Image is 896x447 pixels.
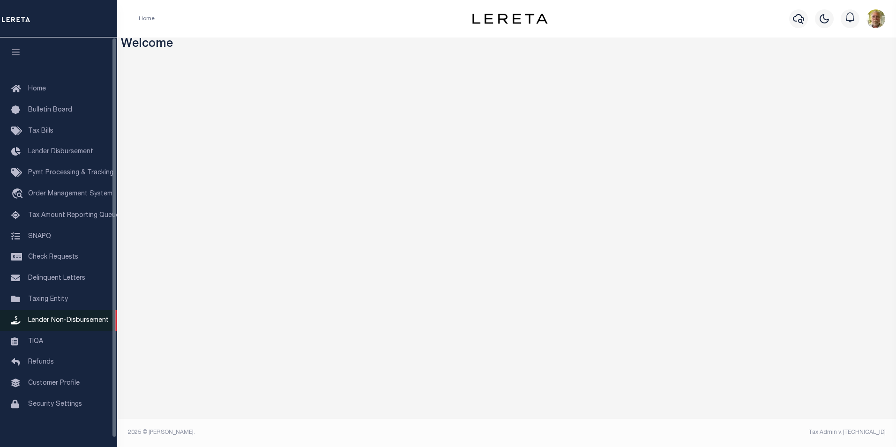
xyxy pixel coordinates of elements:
[121,37,893,52] h3: Welcome
[28,338,43,344] span: TIQA
[28,254,78,261] span: Check Requests
[28,212,119,219] span: Tax Amount Reporting Queue
[514,428,886,437] div: Tax Admin v.[TECHNICAL_ID]
[28,86,46,92] span: Home
[28,191,112,197] span: Order Management System
[28,359,54,365] span: Refunds
[28,275,85,282] span: Delinquent Letters
[472,14,547,24] img: logo-dark.svg
[28,233,51,239] span: SNAPQ
[28,170,113,176] span: Pymt Processing & Tracking
[28,149,93,155] span: Lender Disbursement
[11,188,26,201] i: travel_explore
[28,401,82,408] span: Security Settings
[28,317,109,324] span: Lender Non-Disbursement
[28,128,53,134] span: Tax Bills
[28,296,68,303] span: Taxing Entity
[139,15,155,23] li: Home
[28,380,80,387] span: Customer Profile
[121,428,507,437] div: 2025 © [PERSON_NAME].
[28,107,72,113] span: Bulletin Board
